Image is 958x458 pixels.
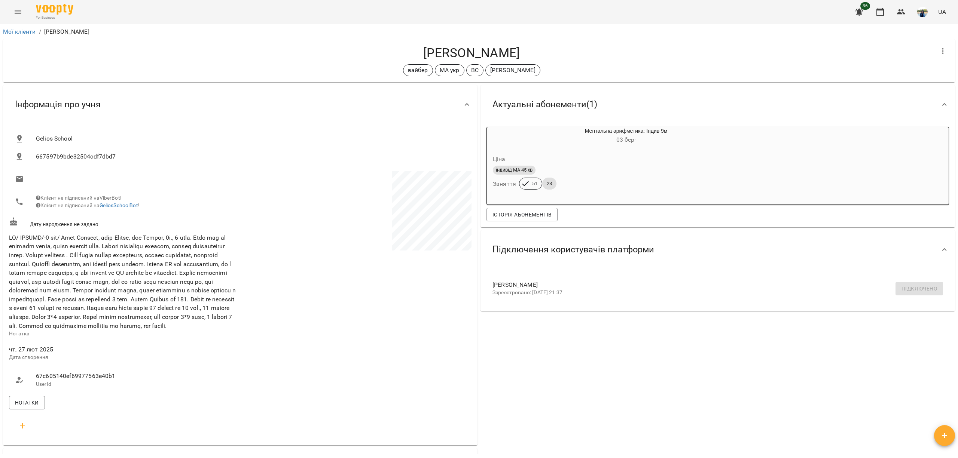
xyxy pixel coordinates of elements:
[3,28,36,35] a: Мої клієнти
[935,5,949,19] button: UA
[9,45,934,61] h4: [PERSON_NAME]
[480,230,955,269] div: Підключення користувачів платформи
[36,195,122,201] span: Клієнт не підписаний на ViberBot!
[471,66,479,75] p: ВС
[486,208,558,221] button: Історія абонементів
[440,66,460,75] p: МА укр
[492,244,654,255] span: Підключення користувачів платформи
[36,152,466,161] span: 667597b9bde32504cdf7dbd7
[493,154,506,165] h6: Ціна
[36,4,73,15] img: Voopty Logo
[44,27,89,36] p: [PERSON_NAME]
[490,66,536,75] p: [PERSON_NAME]
[492,99,597,110] span: Актуальні абонементи ( 1 )
[39,27,41,36] li: /
[492,280,931,289] span: [PERSON_NAME]
[9,330,239,338] p: Нотатка
[9,396,45,409] button: Нотатки
[938,8,946,16] span: UA
[403,64,433,76] div: вайбер
[3,27,955,36] nav: breadcrumb
[917,7,928,17] img: 79bf113477beb734b35379532aeced2e.jpg
[542,180,556,187] span: 23
[36,15,73,20] span: For Business
[487,127,729,199] button: Ментальна арифметика: Індив 9м03 бер- Цінаіндивід МА 45 хвЗаняття5123
[528,180,542,187] span: 51
[36,134,466,143] span: Gelios School
[493,167,536,173] span: індивід МА 45 хв
[480,85,955,124] div: Актуальні абонементи(1)
[36,202,140,208] span: Клієнт не підписаний на !
[466,64,483,76] div: ВС
[15,398,39,407] span: Нотатки
[3,85,478,124] div: Інформація про учня
[408,66,428,75] p: вайбер
[36,381,233,388] p: UserId
[616,136,636,143] span: 03 бер -
[9,234,236,329] span: LO/ IPSUMD/-0 sit/ Amet Consect, adip Elitse, doe Tempor, 0i., 6 utla. Etdo mag al enimadm venia,...
[7,216,240,230] div: Дату народження не задано
[15,99,101,110] span: Інформація про учня
[492,289,931,296] p: Зареєстровано: [DATE] 21:37
[9,354,239,361] p: Дата створення
[487,127,523,145] div: Ментальна арифметика: Індив 9м
[100,202,138,208] a: GeliosSchoolBot
[493,179,516,189] h6: Заняття
[9,345,239,354] span: чт, 27 лют 2025
[485,64,540,76] div: [PERSON_NAME]
[9,3,27,21] button: Menu
[523,127,729,145] div: Ментальна арифметика: Індив 9м
[36,372,233,381] span: 67c605140ef69977563e40b1
[860,2,870,10] span: 36
[435,64,464,76] div: МА укр
[492,210,552,219] span: Історія абонементів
